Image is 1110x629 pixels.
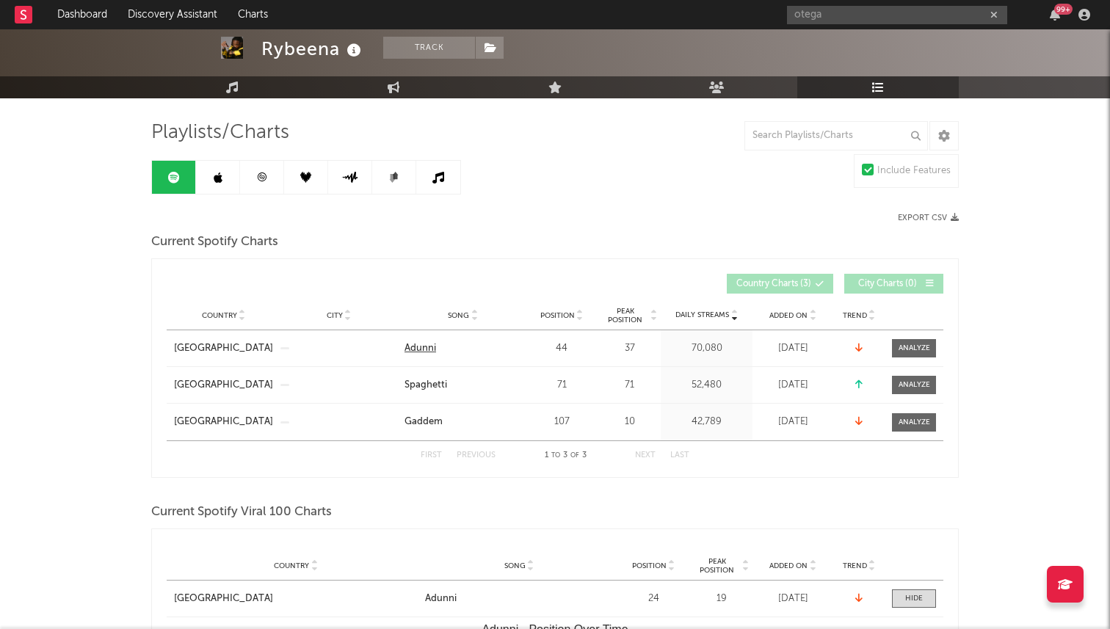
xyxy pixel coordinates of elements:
[405,415,521,429] a: Gaddem
[602,307,648,324] span: Peak Position
[635,451,656,459] button: Next
[529,378,595,393] div: 71
[529,415,595,429] div: 107
[405,341,436,356] div: Adunni
[383,37,475,59] button: Track
[425,592,457,606] div: Adunni
[425,592,613,606] a: Adunni
[620,592,686,606] div: 24
[769,561,808,570] span: Added On
[602,341,657,356] div: 37
[756,415,830,429] div: [DATE]
[174,341,273,356] a: [GEOGRAPHIC_DATA]
[570,452,579,459] span: of
[202,311,237,320] span: Country
[898,214,959,222] button: Export CSV
[632,561,667,570] span: Position
[551,452,560,459] span: to
[529,341,595,356] div: 44
[540,311,575,320] span: Position
[844,274,943,294] button: City Charts(0)
[174,378,273,393] a: [GEOGRAPHIC_DATA]
[769,311,808,320] span: Added On
[504,561,526,570] span: Song
[602,378,657,393] div: 71
[174,592,273,606] div: [GEOGRAPHIC_DATA]
[405,378,447,393] div: Spaghetti
[174,592,418,606] a: [GEOGRAPHIC_DATA]
[151,233,278,251] span: Current Spotify Charts
[405,378,521,393] a: Spaghetti
[525,447,606,465] div: 1 3 3
[843,561,867,570] span: Trend
[1050,9,1060,21] button: 99+
[327,311,343,320] span: City
[670,451,689,459] button: Last
[1054,4,1073,15] div: 99 +
[457,451,496,459] button: Previous
[448,311,469,320] span: Song
[664,415,749,429] div: 42,789
[174,415,273,429] a: [GEOGRAPHIC_DATA]
[787,6,1007,24] input: Search for artists
[421,451,442,459] button: First
[675,310,729,321] span: Daily Streams
[405,341,521,356] a: Adunni
[756,341,830,356] div: [DATE]
[843,311,867,320] span: Trend
[854,280,921,288] span: City Charts ( 0 )
[261,37,365,61] div: Rybeena
[151,124,289,142] span: Playlists/Charts
[727,274,833,294] button: Country Charts(3)
[877,162,951,180] div: Include Features
[756,592,830,606] div: [DATE]
[664,341,749,356] div: 70,080
[744,121,928,150] input: Search Playlists/Charts
[274,561,309,570] span: Country
[405,415,443,429] div: Gaddem
[694,592,749,606] div: 19
[756,378,830,393] div: [DATE]
[694,557,740,575] span: Peak Position
[602,415,657,429] div: 10
[664,378,749,393] div: 52,480
[736,280,811,288] span: Country Charts ( 3 )
[151,503,332,521] span: Current Spotify Viral 100 Charts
